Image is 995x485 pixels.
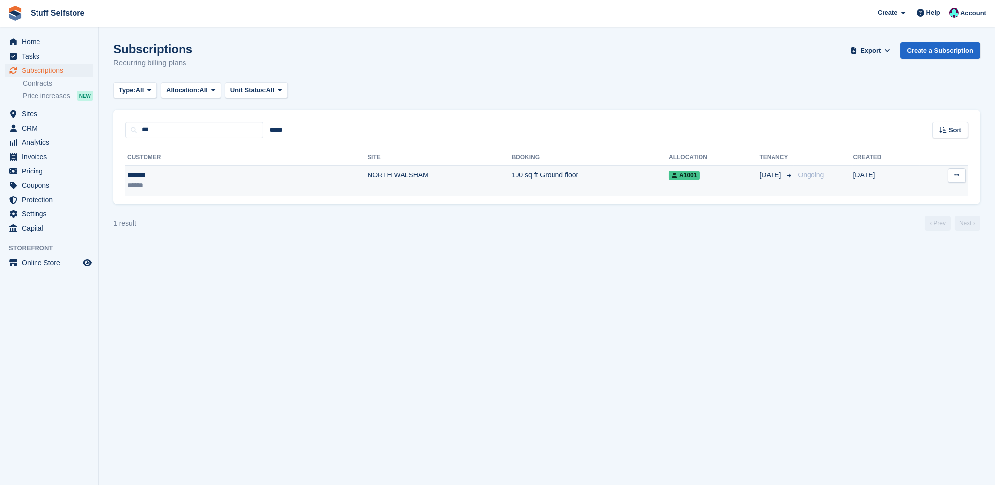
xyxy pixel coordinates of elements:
a: Contracts [23,79,93,88]
span: Account [960,8,986,18]
a: menu [5,64,93,77]
a: Next [955,216,980,231]
span: Create [878,8,897,18]
span: All [136,85,144,95]
span: Sort [949,125,961,135]
span: Invoices [22,150,81,164]
a: menu [5,164,93,178]
span: Type: [119,85,136,95]
span: CRM [22,121,81,135]
a: Create a Subscription [900,42,980,59]
td: 100 sq ft Ground floor [512,165,669,196]
a: menu [5,121,93,135]
span: All [266,85,275,95]
a: Preview store [81,257,93,269]
a: menu [5,256,93,270]
span: All [199,85,208,95]
a: Stuff Selfstore [27,5,88,21]
span: Sites [22,107,81,121]
img: stora-icon-8386f47178a22dfd0bd8f6a31ec36ba5ce8667c1dd55bd0f319d3a0aa187defe.svg [8,6,23,21]
span: Settings [22,207,81,221]
span: Storefront [9,243,98,253]
nav: Page [923,216,982,231]
button: Type: All [113,82,157,99]
a: menu [5,178,93,192]
span: Protection [22,193,81,207]
span: Ongoing [798,171,824,179]
span: Unit Status: [230,85,266,95]
a: menu [5,207,93,221]
span: Coupons [22,178,81,192]
th: Site [368,150,512,166]
button: Export [849,42,892,59]
h1: Subscriptions [113,42,192,56]
a: menu [5,136,93,149]
p: Recurring billing plans [113,57,192,69]
span: Home [22,35,81,49]
th: Tenancy [759,150,794,166]
th: Allocation [669,150,759,166]
img: Simon Gardner [949,8,959,18]
div: NEW [77,91,93,101]
a: menu [5,35,93,49]
th: Booking [512,150,669,166]
span: A1001 [669,171,700,180]
a: menu [5,107,93,121]
span: Price increases [23,91,70,101]
span: Tasks [22,49,81,63]
a: menu [5,49,93,63]
span: Analytics [22,136,81,149]
span: Subscriptions [22,64,81,77]
span: Export [860,46,881,56]
div: 1 result [113,218,136,229]
span: [DATE] [759,170,783,180]
button: Unit Status: All [225,82,288,99]
th: Customer [125,150,368,166]
td: NORTH WALSHAM [368,165,512,196]
button: Allocation: All [161,82,221,99]
a: menu [5,221,93,235]
span: Capital [22,221,81,235]
span: Allocation: [166,85,199,95]
span: Online Store [22,256,81,270]
a: Previous [925,216,951,231]
td: [DATE] [853,165,920,196]
a: menu [5,193,93,207]
a: Price increases NEW [23,90,93,101]
a: menu [5,150,93,164]
span: Pricing [22,164,81,178]
span: Help [926,8,940,18]
th: Created [853,150,920,166]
